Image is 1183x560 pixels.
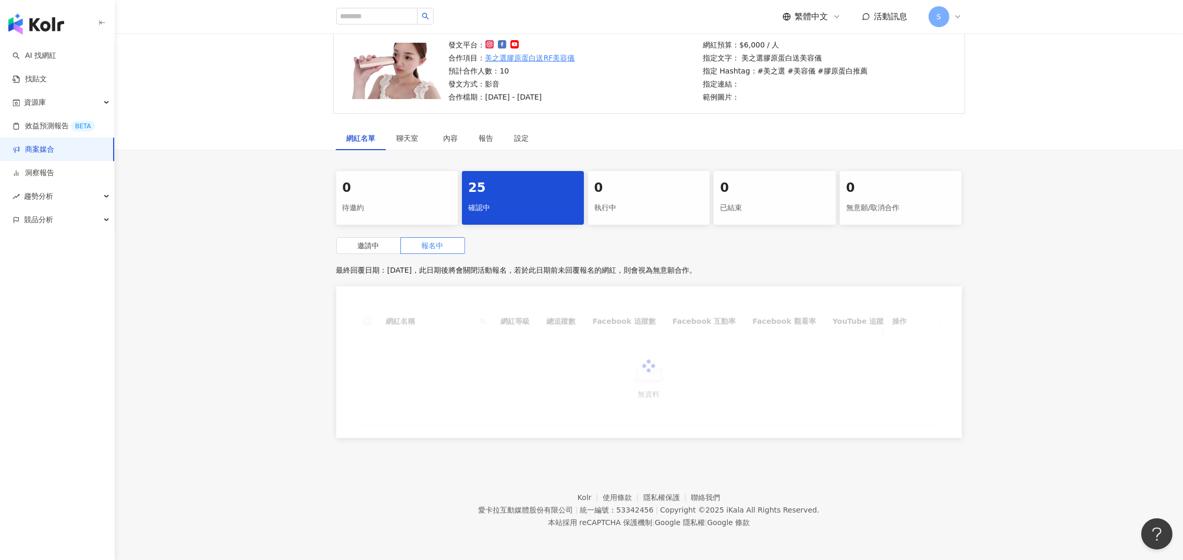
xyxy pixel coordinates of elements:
[449,91,575,103] p: 合作檔期：[DATE] - [DATE]
[449,39,575,51] p: 發文平台：
[422,241,444,250] span: 報名中
[594,199,704,217] div: 執行中
[478,506,573,514] div: 愛卡拉互動媒體股份有限公司
[449,65,575,77] p: 預計合作人數：10
[846,199,956,217] div: 無意願/取消合作
[758,65,786,77] p: #美之選
[655,518,705,527] a: Google 隱私權
[343,199,452,217] div: 待邀約
[8,14,64,34] img: logo
[936,11,941,22] span: S
[449,78,575,90] p: 發文方式：影音
[643,493,691,502] a: 隱私權保護
[343,179,452,197] div: 0
[818,65,868,77] p: #膠原蛋白推薦
[468,179,578,197] div: 25
[548,516,750,529] span: 本站採用 reCAPTCHA 保護機制
[347,132,376,144] div: 網紅名單
[603,493,643,502] a: 使用條款
[594,179,704,197] div: 0
[336,262,962,278] p: 最終回覆日期：[DATE]，此日期後將會關閉活動報名，若於此日期前未回覆報名的網紅，則會視為無意願合作。
[705,518,708,527] span: |
[13,51,56,61] a: searchAI 找網紅
[703,65,868,77] p: 指定 Hashtag：
[13,193,20,200] span: rise
[24,185,53,208] span: 趨勢分析
[24,208,53,232] span: 競品分析
[575,506,578,514] span: |
[13,168,54,178] a: 洞察報告
[13,144,54,155] a: 商案媒合
[703,91,868,103] p: 範例圖片：
[578,493,603,502] a: Kolr
[13,74,47,84] a: 找貼文
[358,241,380,250] span: 邀請中
[874,11,908,21] span: 活動訊息
[24,91,46,114] span: 資源庫
[449,52,575,64] p: 合作項目：
[787,65,815,77] p: #美容儀
[468,199,578,217] div: 確認中
[655,506,658,514] span: |
[479,132,494,144] div: 報告
[515,132,529,144] div: 設定
[422,13,429,20] span: search
[660,506,819,514] div: Copyright © 2025 All Rights Reserved.
[580,506,653,514] div: 統一編號：53342456
[444,132,458,144] div: 內容
[1141,518,1173,550] iframe: Help Scout Beacon - Open
[726,506,744,514] a: iKala
[703,39,868,51] p: 網紅預算：$6,000 / 人
[795,11,828,22] span: 繁體中文
[846,179,956,197] div: 0
[703,52,868,64] p: 指定文字： 美之選膠原蛋白送美容儀
[485,52,575,64] a: 美之選膠原蛋白送RF美容儀
[720,179,830,197] div: 0
[344,43,446,99] img: 美之選膠原蛋白送RF美容儀
[691,493,720,502] a: 聯絡我們
[13,121,95,131] a: 效益預測報告BETA
[720,199,830,217] div: 已結束
[652,518,655,527] span: |
[703,78,868,90] p: 指定連結：
[707,518,750,527] a: Google 條款
[397,135,423,142] span: 聊天室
